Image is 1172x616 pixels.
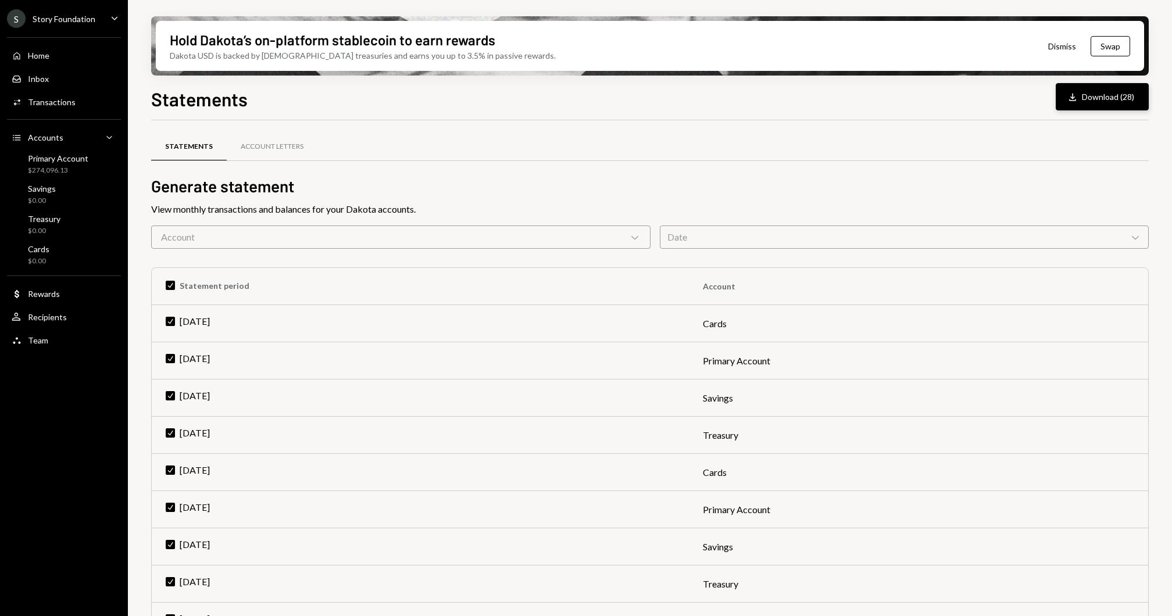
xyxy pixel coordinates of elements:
div: Cards [28,244,49,254]
a: Accounts [7,127,121,148]
div: Home [28,51,49,60]
div: $0.00 [28,256,49,266]
td: Savings [689,528,1148,565]
div: Rewards [28,289,60,299]
div: Story Foundation [33,14,95,24]
button: Dismiss [1034,33,1091,60]
div: $274,096.13 [28,166,88,176]
div: Hold Dakota’s on-platform stablecoin to earn rewards [170,30,495,49]
a: Inbox [7,68,121,89]
a: Rewards [7,283,121,304]
div: View monthly transactions and balances for your Dakota accounts. [151,202,1149,216]
a: Account Letters [227,132,317,162]
h2: Generate statement [151,175,1149,198]
h1: Statements [151,87,248,110]
div: $0.00 [28,196,56,206]
div: Account Letters [241,142,303,152]
div: Inbox [28,74,49,84]
td: Cards [689,454,1148,491]
div: Recipients [28,312,67,322]
a: Primary Account$274,096.13 [7,150,121,178]
div: $0.00 [28,226,60,236]
td: Cards [689,305,1148,342]
div: Accounts [28,132,63,142]
td: Primary Account [689,342,1148,379]
div: Account [151,225,651,249]
div: Treasury [28,214,60,224]
a: Savings$0.00 [7,180,121,208]
div: Team [28,335,48,345]
a: Team [7,330,121,350]
div: Statements [165,142,213,152]
a: Transactions [7,91,121,112]
th: Account [689,268,1148,305]
td: Treasury [689,417,1148,454]
a: Statements [151,132,227,162]
a: Treasury$0.00 [7,210,121,238]
td: Savings [689,379,1148,417]
div: Dakota USD is backed by [DEMOGRAPHIC_DATA] treasuries and earns you up to 3.5% in passive rewards. [170,49,556,62]
div: Savings [28,184,56,194]
div: Primary Account [28,153,88,163]
button: Download (28) [1056,83,1149,110]
td: Primary Account [689,491,1148,528]
a: Cards$0.00 [7,241,121,268]
a: Home [7,45,121,66]
div: S [7,9,26,28]
div: Transactions [28,97,76,107]
button: Swap [1091,36,1130,56]
a: Recipients [7,306,121,327]
td: Treasury [689,565,1148,603]
div: Date [660,225,1149,249]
